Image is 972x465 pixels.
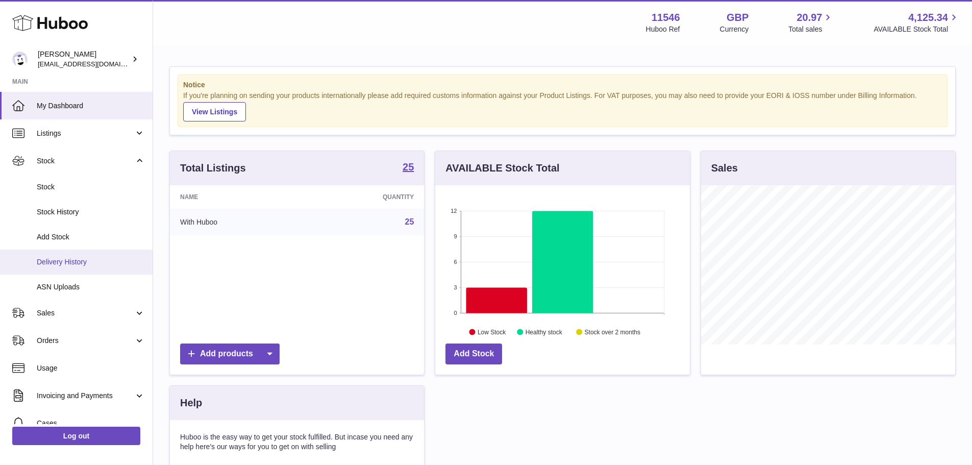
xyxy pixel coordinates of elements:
strong: 25 [403,162,414,172]
span: ASN Uploads [37,282,145,292]
span: My Dashboard [37,101,145,111]
a: Log out [12,427,140,445]
span: Total sales [788,25,834,34]
span: Stock [37,156,134,166]
span: Orders [37,336,134,346]
th: Name [170,185,304,209]
h3: Help [180,396,202,410]
span: Sales [37,308,134,318]
span: Cases [37,419,145,428]
a: View Listings [183,102,246,121]
a: Add products [180,344,280,364]
text: Healthy stock [526,328,563,335]
text: 12 [451,208,457,214]
span: [EMAIL_ADDRESS][DOMAIN_NAME] [38,60,150,68]
div: If you're planning on sending your products internationally please add required customs informati... [183,91,942,121]
a: 25 [403,162,414,174]
span: Stock History [37,207,145,217]
text: Low Stock [478,328,506,335]
span: Invoicing and Payments [37,391,134,401]
a: Add Stock [445,344,502,364]
p: Huboo is the easy way to get your stock fulfilled. But incase you need any help here's our ways f... [180,432,414,452]
text: Stock over 2 months [585,328,640,335]
span: Stock [37,182,145,192]
span: Add Stock [37,232,145,242]
a: 20.97 Total sales [788,11,834,34]
text: 9 [454,233,457,239]
h3: Sales [711,161,738,175]
strong: 11546 [652,11,680,25]
span: Usage [37,363,145,373]
a: 4,125.34 AVAILABLE Stock Total [874,11,960,34]
span: Listings [37,129,134,138]
h3: Total Listings [180,161,246,175]
span: 20.97 [796,11,822,25]
strong: Notice [183,80,942,90]
text: 6 [454,259,457,265]
td: With Huboo [170,209,304,235]
img: internalAdmin-11546@internal.huboo.com [12,52,28,67]
div: [PERSON_NAME] [38,50,130,69]
div: Huboo Ref [646,25,680,34]
h3: AVAILABLE Stock Total [445,161,559,175]
text: 0 [454,310,457,316]
span: AVAILABLE Stock Total [874,25,960,34]
strong: GBP [727,11,749,25]
span: Delivery History [37,257,145,267]
div: Currency [720,25,749,34]
text: 3 [454,284,457,290]
a: 25 [405,217,414,226]
th: Quantity [304,185,424,209]
span: 4,125.34 [908,11,948,25]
